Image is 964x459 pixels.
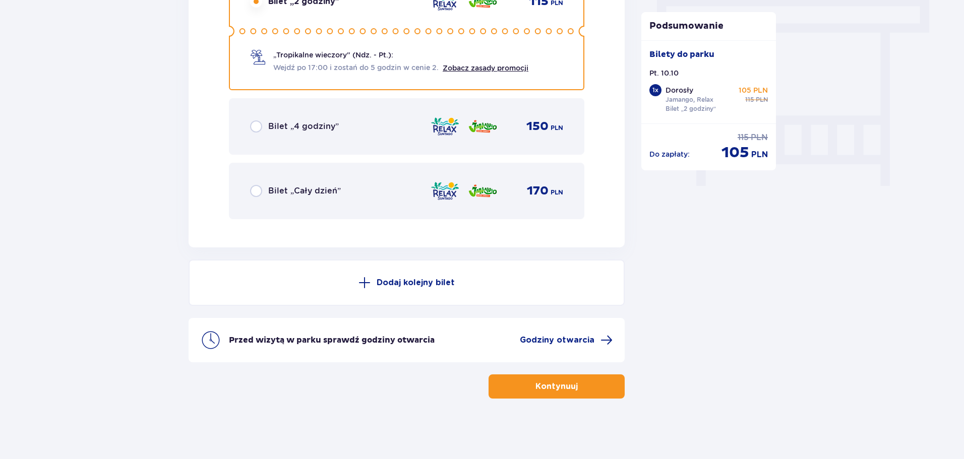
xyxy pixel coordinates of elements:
[739,85,768,95] p: 105 PLN
[489,374,625,399] button: Kontynuuj
[526,119,549,134] span: 150
[520,335,594,346] span: Godziny otwarcia
[649,149,690,159] p: Do zapłaty :
[649,68,679,78] p: Pt. 10.10
[721,143,749,162] span: 105
[666,85,693,95] p: Dorosły
[468,116,498,137] img: Jamango
[535,381,578,392] p: Kontynuuj
[229,335,435,346] p: Przed wizytą w parku sprawdź godziny otwarcia
[649,49,714,60] p: Bilety do parku
[527,183,549,199] span: 170
[649,84,661,96] div: 1 x
[520,334,613,346] a: Godziny otwarcia
[666,104,716,113] p: Bilet „2 godziny”
[268,121,339,132] span: Bilet „4 godziny”
[751,149,768,160] span: PLN
[268,185,341,196] span: Bilet „Cały dzień”
[443,64,528,72] a: Zobacz zasady promocji
[745,95,754,104] span: 115
[756,95,768,104] span: PLN
[430,180,460,202] img: Relax
[738,132,749,143] span: 115
[273,50,393,60] span: „Tropikalne wieczory" (Ndz. - Pt.):
[666,95,713,104] p: Jamango, Relax
[551,123,563,133] span: PLN
[273,62,439,73] span: Wejdź po 17:00 i zostań do 5 godzin w cenie 2.
[751,132,768,143] span: PLN
[551,188,563,197] span: PLN
[468,180,498,202] img: Jamango
[189,259,625,306] button: Dodaj kolejny bilet
[430,116,460,137] img: Relax
[641,20,776,32] p: Podsumowanie
[377,277,455,288] p: Dodaj kolejny bilet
